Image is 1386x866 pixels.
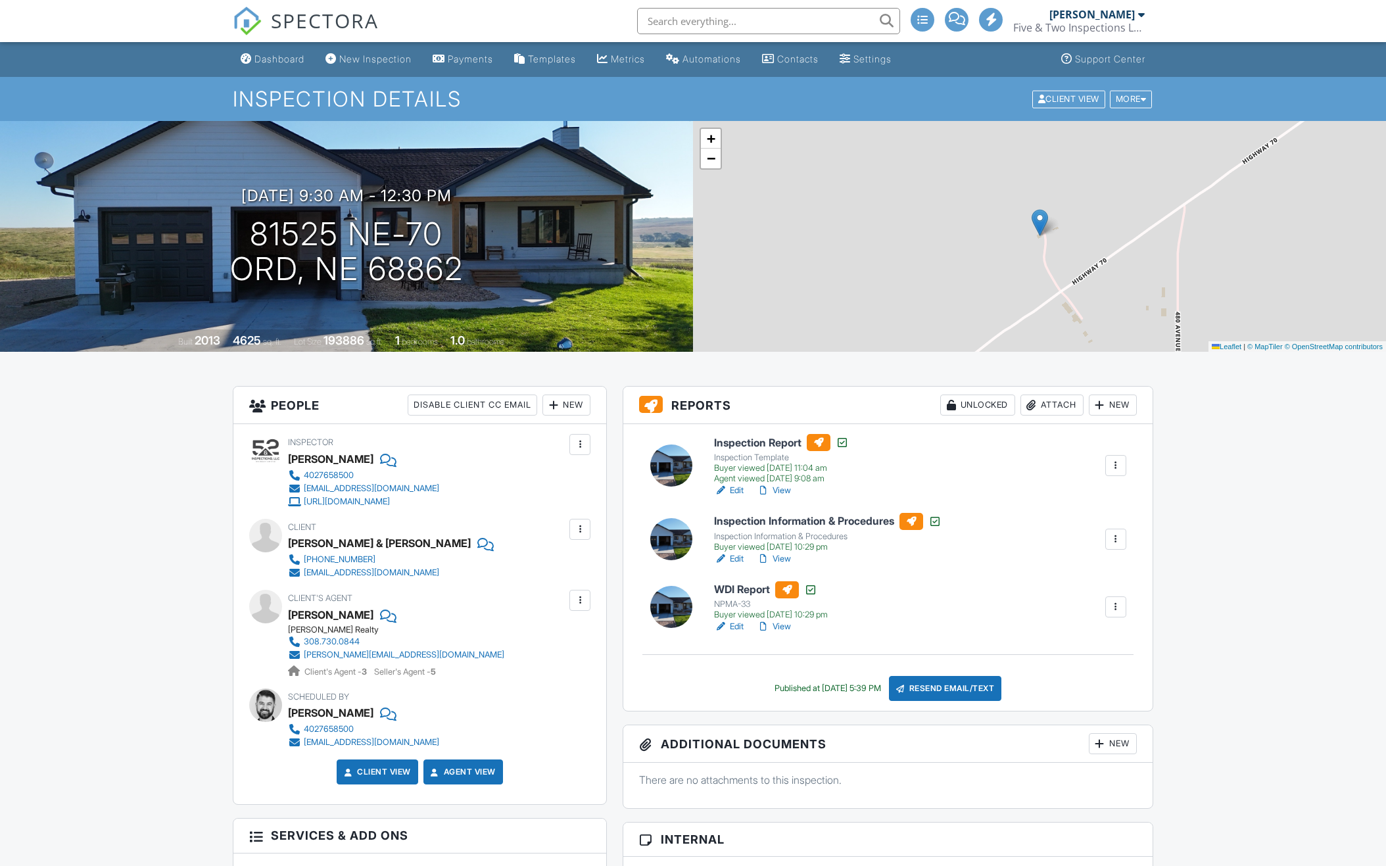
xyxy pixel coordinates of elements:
[1247,343,1283,350] a: © MapTiler
[834,47,897,72] a: Settings
[1285,343,1383,350] a: © OpenStreetMap contributors
[1243,343,1245,350] span: |
[889,676,1002,701] div: Resend Email/Text
[288,723,439,736] a: 4027658500
[235,47,310,72] a: Dashboard
[714,599,828,610] div: NPMA-33
[623,823,1153,857] h3: Internal
[230,217,464,287] h1: 81525 NE-70 Ord, NE 68862
[304,667,369,677] span: Client's Agent -
[714,552,744,565] a: Edit
[714,473,849,484] div: Agent viewed [DATE] 9:08 am
[1089,733,1137,754] div: New
[639,773,1137,787] p: There are no attachments to this inspection.
[714,542,942,552] div: Buyer viewed [DATE] 10:29 pm
[940,395,1015,416] div: Unlocked
[1056,47,1151,72] a: Support Center
[637,8,900,34] input: Search everything...
[288,495,439,508] a: [URL][DOMAIN_NAME]
[241,187,452,204] h3: [DATE] 9:30 am - 12:30 pm
[195,333,220,347] div: 2013
[1032,90,1105,108] div: Client View
[304,637,360,647] div: 308.730.0844
[288,736,439,749] a: [EMAIL_ADDRESS][DOMAIN_NAME]
[714,581,828,598] h6: WDI Report
[777,53,819,64] div: Contacts
[714,484,744,497] a: Edit
[427,47,498,72] a: Payments
[714,463,849,473] div: Buyer viewed [DATE] 11:04 am
[304,724,354,734] div: 4027658500
[288,703,373,723] div: [PERSON_NAME]
[1110,90,1153,108] div: More
[757,484,791,497] a: View
[707,150,715,166] span: −
[263,337,281,347] span: sq. ft.
[661,47,746,72] a: Automations (Advanced)
[402,337,438,347] span: bedrooms
[623,387,1153,424] h3: Reports
[233,819,606,853] h3: Services & Add ons
[323,333,364,347] div: 193886
[288,482,439,495] a: [EMAIL_ADDRESS][DOMAIN_NAME]
[611,53,645,64] div: Metrics
[1020,395,1084,416] div: Attach
[592,47,650,72] a: Metrics
[448,53,493,64] div: Payments
[233,7,262,36] img: The Best Home Inspection Software - Spectora
[233,387,606,424] h3: People
[294,337,322,347] span: Lot Size
[288,437,333,447] span: Inspector
[233,333,261,347] div: 4625
[339,53,412,64] div: New Inspection
[714,452,849,463] div: Inspection Template
[288,449,373,469] div: [PERSON_NAME]
[320,47,417,72] a: New Inspection
[1212,343,1241,350] a: Leaflet
[304,496,390,507] div: [URL][DOMAIN_NAME]
[288,533,471,553] div: [PERSON_NAME] & [PERSON_NAME]
[408,395,537,416] div: Disable Client CC Email
[288,593,352,603] span: Client's Agent
[304,483,439,494] div: [EMAIL_ADDRESS][DOMAIN_NAME]
[757,620,791,633] a: View
[254,53,304,64] div: Dashboard
[701,129,721,149] a: Zoom in
[304,554,375,565] div: [PHONE_NUMBER]
[1013,21,1145,34] div: Five & Two Inspections LLC
[509,47,581,72] a: Templates
[431,667,436,677] strong: 5
[288,605,373,625] a: [PERSON_NAME]
[288,648,504,662] a: [PERSON_NAME][EMAIL_ADDRESS][DOMAIN_NAME]
[853,53,892,64] div: Settings
[362,667,367,677] strong: 3
[304,650,504,660] div: [PERSON_NAME][EMAIL_ADDRESS][DOMAIN_NAME]
[233,87,1153,110] h1: Inspection Details
[701,149,721,168] a: Zoom out
[707,130,715,147] span: +
[428,765,496,779] a: Agent View
[178,337,193,347] span: Built
[450,333,465,347] div: 1.0
[714,610,828,620] div: Buyer viewed [DATE] 10:29 pm
[374,667,436,677] span: Seller's Agent -
[757,552,791,565] a: View
[271,7,379,34] span: SPECTORA
[366,337,383,347] span: sq.ft.
[288,469,439,482] a: 4027658500
[714,620,744,633] a: Edit
[714,581,828,621] a: WDI Report NPMA-33 Buyer viewed [DATE] 10:29 pm
[714,434,849,484] a: Inspection Report Inspection Template Buyer viewed [DATE] 11:04 am Agent viewed [DATE] 9:08 am
[528,53,576,64] div: Templates
[1049,8,1135,21] div: [PERSON_NAME]
[341,765,411,779] a: Client View
[288,625,515,635] div: [PERSON_NAME] Realty
[714,513,942,530] h6: Inspection Information & Procedures
[714,513,942,552] a: Inspection Information & Procedures Inspection Information & Procedures Buyer viewed [DATE] 10:29 pm
[288,553,483,566] a: [PHONE_NUMBER]
[233,18,379,45] a: SPECTORA
[1031,93,1109,103] a: Client View
[775,683,881,694] div: Published at [DATE] 5:39 PM
[1089,395,1137,416] div: New
[714,531,942,542] div: Inspection Information & Procedures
